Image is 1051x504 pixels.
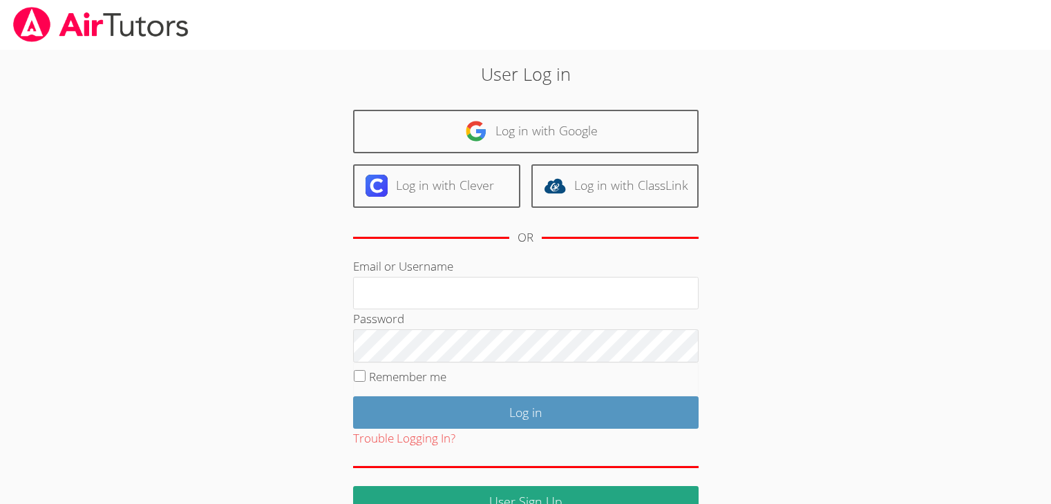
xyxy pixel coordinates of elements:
img: airtutors_banner-c4298cdbf04f3fff15de1276eac7730deb9818008684d7c2e4769d2f7ddbe033.png [12,7,190,42]
div: OR [518,228,533,248]
button: Trouble Logging In? [353,429,455,449]
img: google-logo-50288ca7cdecda66e5e0955fdab243c47b7ad437acaf1139b6f446037453330a.svg [465,120,487,142]
h2: User Log in [242,61,809,87]
a: Log in with Google [353,110,699,153]
img: classlink-logo-d6bb404cc1216ec64c9a2012d9dc4662098be43eaf13dc465df04b49fa7ab582.svg [544,175,566,197]
img: clever-logo-6eab21bc6e7a338710f1a6ff85c0baf02591cd810cc4098c63d3a4b26e2feb20.svg [366,175,388,197]
label: Remember me [369,369,446,385]
label: Password [353,311,404,327]
a: Log in with ClassLink [531,164,699,208]
label: Email or Username [353,258,453,274]
a: Log in with Clever [353,164,520,208]
input: Log in [353,396,699,429]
